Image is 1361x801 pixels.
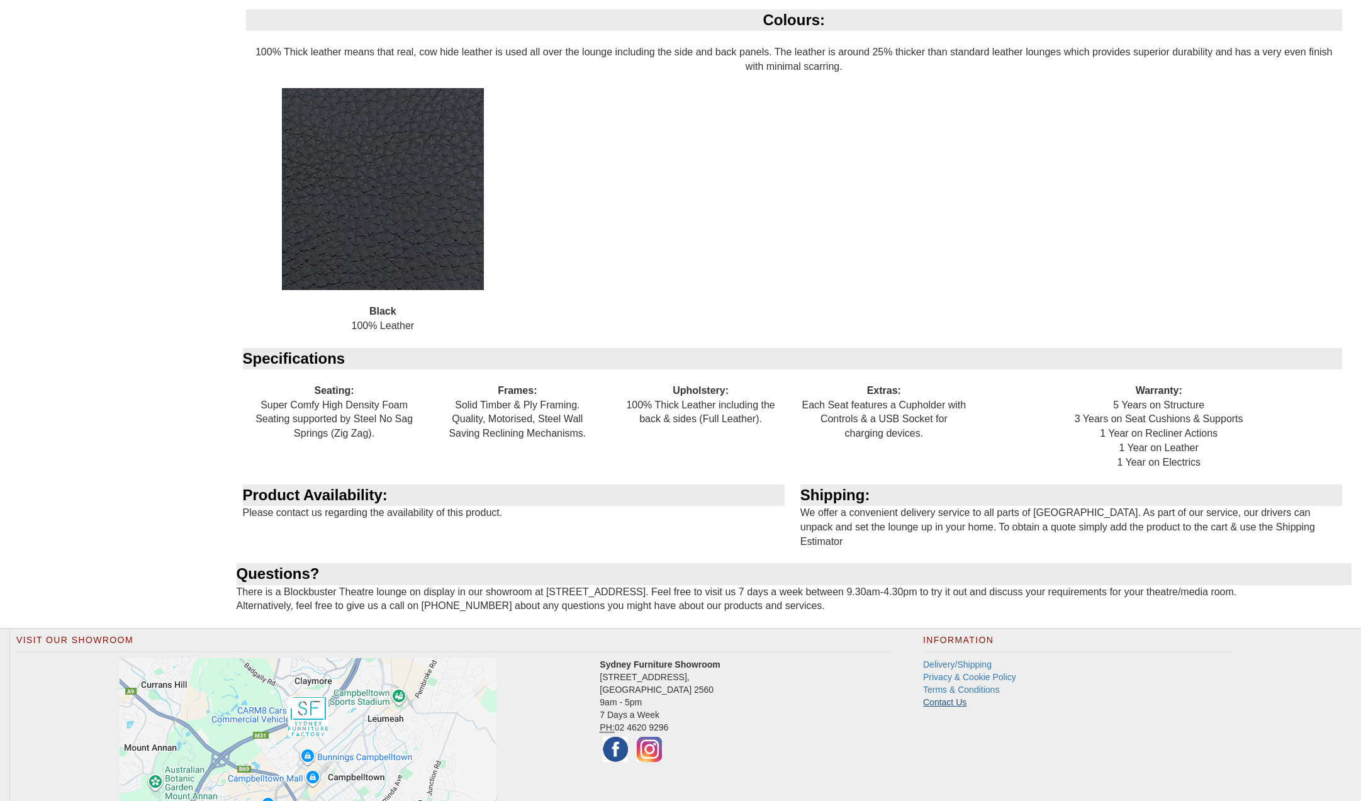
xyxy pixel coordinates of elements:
a: Privacy & Cookie Policy [923,672,1016,682]
div: Solid Timber & Ply Framing. Quality, Motorised, Steel Wall Saving Reclining Mechanisms. [426,369,609,456]
b: Black [369,306,396,316]
b: Extras: [867,385,901,396]
h2: Visit Our Showroom [16,636,892,652]
div: Shipping: [800,485,1342,506]
div: 100% Thick Leather including the back & sides (Full Leather). [609,369,792,441]
div: 100% Thick leather means that real, cow hide leather is used all over the lounge including the si... [237,9,1352,348]
div: 100% Leather [246,88,520,347]
b: Frames: [498,385,537,396]
div: We offer a convenient delivery service to all parts of [GEOGRAPHIC_DATA]. As part of our service,... [794,485,1352,564]
img: Instagram [634,734,665,765]
div: Questions? [237,563,1352,585]
div: Specifications [243,348,1343,369]
div: Please contact us regarding the availability of this product. [237,485,794,535]
h2: Information [923,636,1232,652]
div: 5 Years on Structure 3 Years on Seat Cushions & Supports 1 Year on Recliner Actions 1 Year on Lea... [975,369,1341,485]
a: Delivery/Shipping [923,659,992,669]
div: Product Availability: [243,485,785,506]
img: Black [282,88,484,290]
abbr: Phone [600,722,614,733]
div: Each Seat features a Cupholder with Controls & a USB Socket for charging devices. [792,369,975,456]
img: Facebook [600,734,631,765]
b: Seating: [315,385,354,396]
a: Terms & Conditions [923,685,999,695]
div: Super Comfy High Density Foam Seating supported by Steel No Sag Springs (Zig Zag). [243,369,426,456]
div: Colours: [246,9,1343,31]
b: Warranty: [1136,385,1182,396]
a: Contact Us [923,697,966,707]
strong: Sydney Furniture Showroom [600,659,720,669]
b: Upholstery: [673,385,729,396]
